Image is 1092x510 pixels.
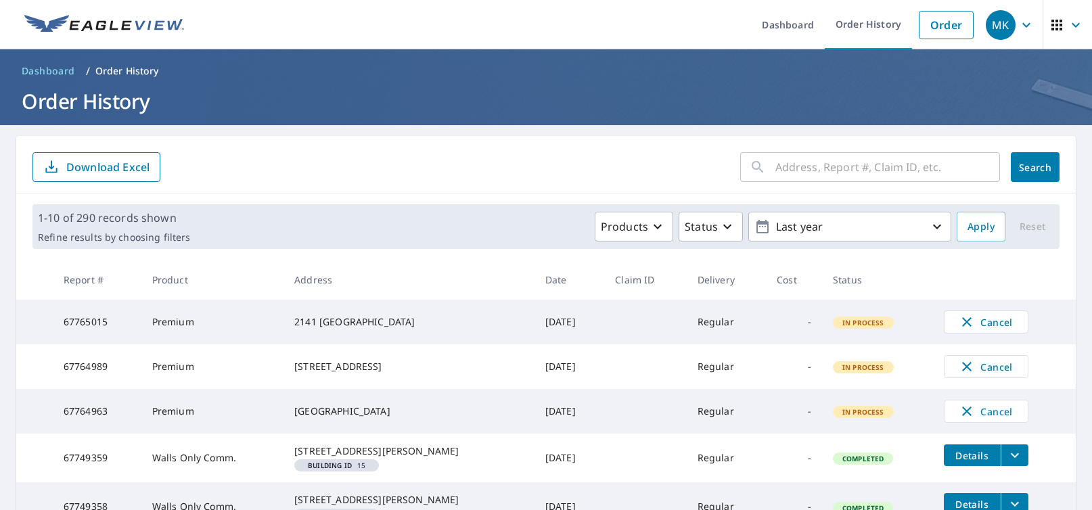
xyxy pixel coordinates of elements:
span: 15 [300,462,373,469]
td: Regular [687,300,766,344]
div: 2141 [GEOGRAPHIC_DATA] [294,315,524,329]
button: Download Excel [32,152,160,182]
div: [STREET_ADDRESS] [294,360,524,373]
td: [DATE] [534,434,605,482]
th: Product [141,260,284,300]
p: Order History [95,64,159,78]
th: Cost [766,260,822,300]
li: / [86,63,90,79]
th: Report # [53,260,141,300]
p: 1-10 of 290 records shown [38,210,190,226]
button: Apply [957,212,1005,241]
span: Cancel [958,358,1014,375]
td: Regular [687,434,766,482]
span: Completed [834,454,892,463]
button: Products [595,212,673,241]
td: - [766,389,822,434]
td: [DATE] [534,344,605,389]
td: 67765015 [53,300,141,344]
span: Cancel [958,314,1014,330]
td: 67749359 [53,434,141,482]
button: Search [1011,152,1060,182]
div: MK [986,10,1016,40]
span: In Process [834,363,892,372]
img: EV Logo [24,15,184,35]
span: In Process [834,318,892,327]
td: - [766,434,822,482]
button: Cancel [944,400,1028,423]
span: Apply [968,218,995,235]
nav: breadcrumb [16,60,1076,82]
p: Refine results by choosing filters [38,231,190,244]
th: Delivery [687,260,766,300]
th: Date [534,260,605,300]
th: Status [822,260,933,300]
div: [GEOGRAPHIC_DATA] [294,404,524,418]
button: Last year [748,212,951,241]
div: [STREET_ADDRESS][PERSON_NAME] [294,493,524,507]
em: Building ID [308,462,352,469]
td: [DATE] [534,300,605,344]
span: Search [1022,161,1049,174]
td: Regular [687,344,766,389]
th: Address [283,260,534,300]
td: Regular [687,389,766,434]
td: Premium [141,344,284,389]
td: Premium [141,300,284,344]
p: Status [685,218,718,235]
p: Download Excel [66,160,150,175]
input: Address, Report #, Claim ID, etc. [775,148,1000,186]
button: Cancel [944,355,1028,378]
th: Claim ID [604,260,686,300]
div: [STREET_ADDRESS][PERSON_NAME] [294,444,524,458]
p: Last year [771,215,929,239]
h1: Order History [16,87,1076,115]
button: Cancel [944,310,1028,333]
td: Walls Only Comm. [141,434,284,482]
span: In Process [834,407,892,417]
span: Dashboard [22,64,75,78]
span: Details [952,449,993,462]
button: detailsBtn-67749359 [944,444,1001,466]
td: [DATE] [534,389,605,434]
p: Products [601,218,648,235]
td: - [766,344,822,389]
a: Dashboard [16,60,81,82]
td: 67764989 [53,344,141,389]
button: Status [679,212,743,241]
span: Cancel [958,403,1014,419]
td: 67764963 [53,389,141,434]
td: Premium [141,389,284,434]
button: filesDropdownBtn-67749359 [1001,444,1028,466]
a: Order [919,11,974,39]
td: - [766,300,822,344]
